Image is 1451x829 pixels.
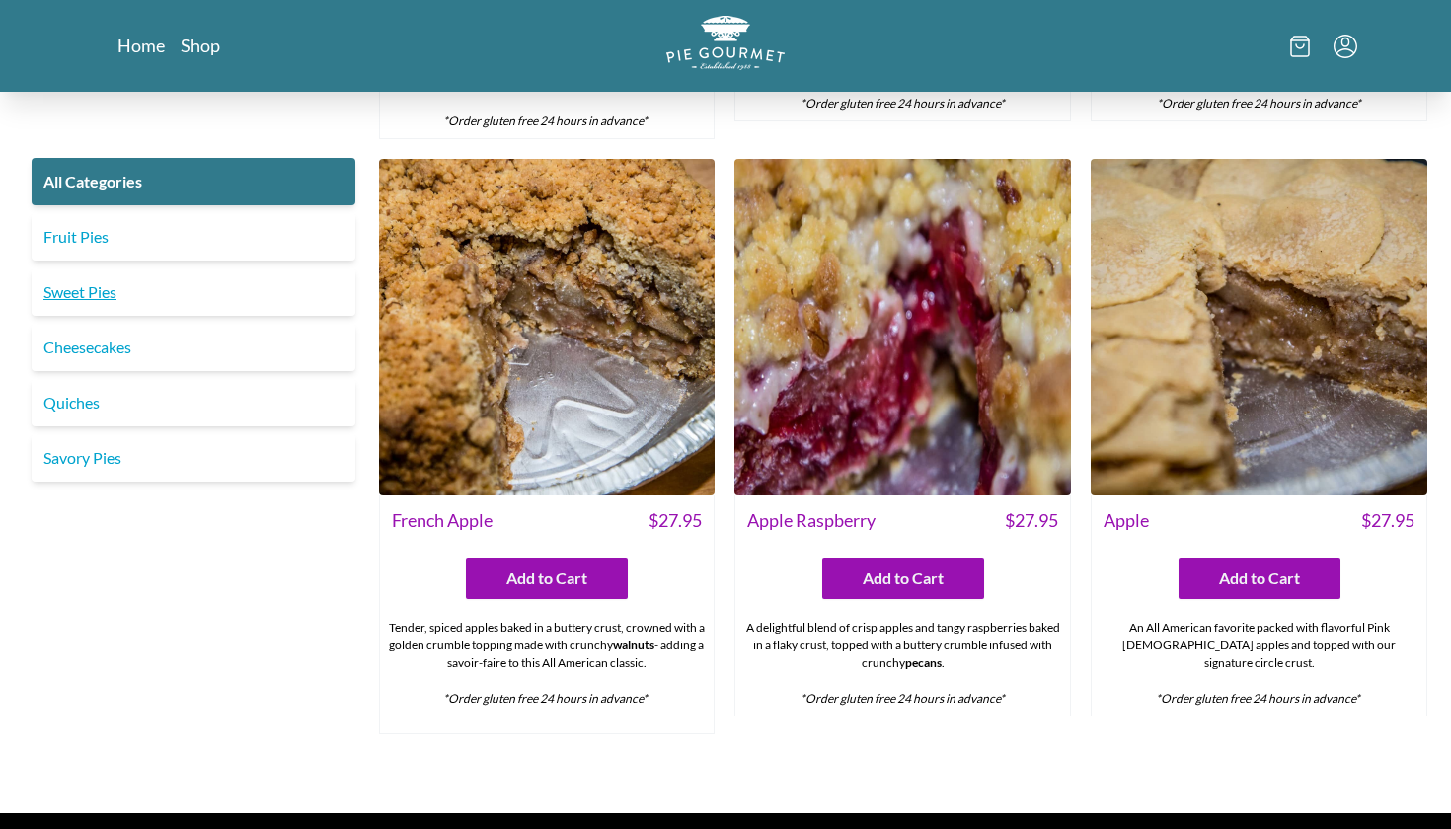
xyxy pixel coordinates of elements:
a: Sweet Pies [32,268,355,316]
div: A delightful blend of crisp apples and tangy raspberries baked in a flaky crust, topped with a bu... [735,611,1070,716]
button: Menu [1334,35,1357,58]
span: $ 27.95 [1005,507,1058,534]
span: Apple [1104,507,1149,534]
img: Apple Raspberry [734,159,1071,495]
span: French Apple [392,507,493,534]
a: Cheesecakes [32,324,355,371]
img: logo [666,16,785,70]
img: Apple [1091,159,1427,495]
div: Tender, spiced apples baked in a buttery crust, crowned with a golden crumble topping made with c... [380,611,715,733]
em: *Order gluten free 24 hours in advance* [443,691,648,706]
span: $ 27.95 [1361,507,1414,534]
button: Add to Cart [466,558,628,599]
em: *Order gluten free 24 hours in advance* [801,691,1005,706]
em: *Order gluten free 24 hours in advance* [801,96,1005,111]
span: Add to Cart [863,566,944,590]
img: French Apple [379,159,716,495]
span: Add to Cart [506,566,587,590]
a: All Categories [32,158,355,205]
a: Savory Pies [32,434,355,482]
strong: pecans [905,655,942,670]
em: *Order gluten free 24 hours in advance* [1157,96,1361,111]
a: Logo [666,16,785,76]
a: Home [117,34,165,57]
span: $ 27.95 [649,507,702,534]
a: Shop [181,34,220,57]
span: Apple Raspberry [747,507,876,534]
span: Add to Cart [1219,566,1300,590]
strong: walnuts [613,638,654,652]
div: An All American favorite packed with flavorful Pink [DEMOGRAPHIC_DATA] apples and topped with our... [1092,611,1426,716]
button: Add to Cart [1179,558,1340,599]
a: Quiches [32,379,355,426]
em: *Order gluten free 24 hours in advance* [1156,691,1360,706]
button: Add to Cart [822,558,984,599]
em: *Order gluten free 24 hours in advance* [443,113,648,128]
a: Fruit Pies [32,213,355,261]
